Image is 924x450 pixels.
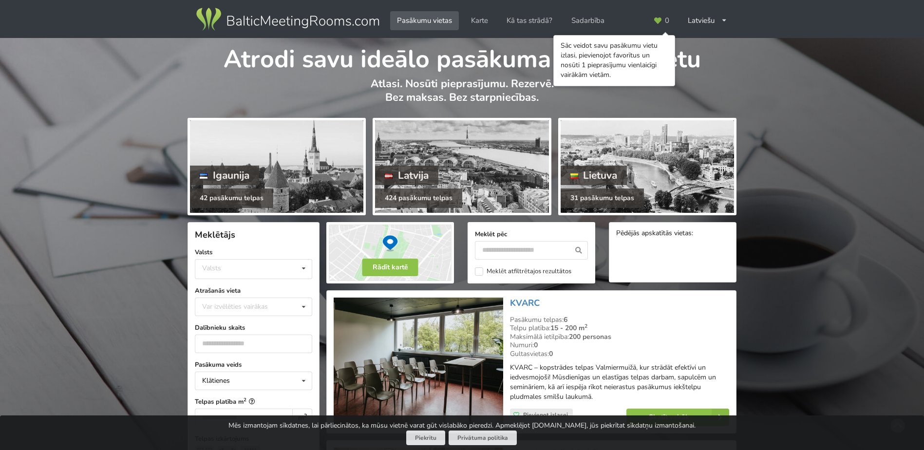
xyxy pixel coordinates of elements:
label: Telpas platība m [195,397,312,407]
div: Pēdējās apskatītās vietas: [616,229,729,239]
sup: 2 [244,396,246,403]
div: Lietuva [561,166,627,185]
a: Karte [464,11,495,30]
span: 0 [665,17,669,24]
a: Privātuma politika [449,431,517,446]
a: Pasākumu vietas [390,11,459,30]
strong: 6 [564,315,567,324]
div: Maksimālā ietilpība: [510,333,729,341]
div: Latvija [375,166,438,185]
div: m [292,409,312,427]
img: Baltic Meeting Rooms [194,6,381,33]
button: Piekrītu [406,431,445,446]
sup: 2 [585,322,587,330]
div: Pasākumu telpas: [510,316,729,324]
strong: 0 [549,349,553,358]
span: Pievienot izlasei [523,411,568,419]
label: Dalībnieku skaits [195,323,312,333]
div: 42 pasākumu telpas [190,188,273,208]
button: Rādīt kartē [362,259,418,276]
div: Sāc veidot savu pasākumu vietu izlasi, pievienojot favorītus un nosūti 1 pieprasījumu vienlaicīgi... [561,41,668,80]
a: Igaunija 42 pasākumu telpas [188,118,366,215]
p: KVARC – kopstrādes telpas Valmiermuižā, kur strādāt efektīvi un iedvesmojoši! Mūsdienīgas un elas... [510,363,729,402]
div: Latviešu [681,11,734,30]
div: Numuri: [510,341,729,350]
img: Kopstrādes telpas | Valmiermuiža | KVARC [334,298,503,427]
strong: 15 - 200 m [550,323,587,333]
strong: 0 [534,340,538,350]
div: Klātienes [202,377,230,384]
img: Rādīt kartē [326,222,454,283]
span: Meklētājs [195,229,235,241]
a: Sadarbība [565,11,611,30]
div: 424 pasākumu telpas [375,188,462,208]
div: Valsts [202,264,221,272]
a: KVARC [510,297,540,309]
label: Atrašanās vieta [195,286,312,296]
label: Valsts [195,247,312,257]
label: Meklēt pēc [475,229,588,239]
a: Skatīt vairāk [626,409,729,426]
sup: 2 [304,412,307,419]
div: 31 pasākumu telpas [561,188,644,208]
h1: Atrodi savu ideālo pasākuma norises vietu [188,38,736,75]
label: Meklēt atfiltrētajos rezultātos [475,267,571,276]
div: Telpu platība: [510,324,729,333]
div: Var izvēlēties vairākas [200,301,290,312]
a: Lietuva 31 pasākumu telpas [558,118,736,215]
strong: 200 personas [569,332,611,341]
a: Kā tas strādā? [500,11,559,30]
p: Atlasi. Nosūti pieprasījumu. Rezervē. Bez maksas. Bez starpniecības. [188,77,736,114]
label: Pasākuma veids [195,360,312,370]
a: Latvija 424 pasākumu telpas [373,118,551,215]
div: Gultasvietas: [510,350,729,358]
div: Igaunija [190,166,259,185]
